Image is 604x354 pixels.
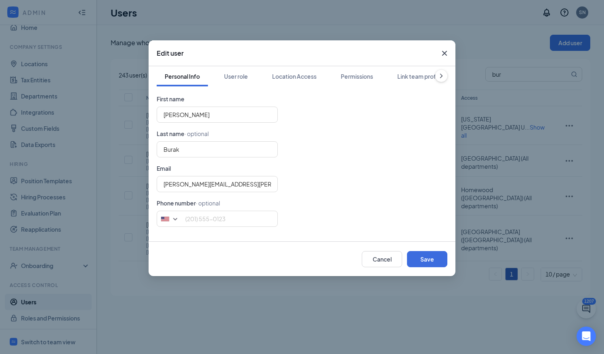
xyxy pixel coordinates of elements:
span: Email [157,165,171,172]
button: ChevronRight [435,70,447,82]
div: United States: +1 [157,211,183,226]
div: Personal Info [165,72,200,80]
input: (201) 555-0123 [157,211,278,227]
span: · optional [185,130,209,137]
div: Open Intercom Messenger [577,327,596,346]
span: Phone number [157,199,196,207]
div: Permissions [341,72,373,80]
button: Close [434,40,455,66]
h3: Edit user [157,49,184,58]
span: Last name [157,130,185,137]
span: · optional [196,199,220,207]
button: Cancel [362,251,402,267]
div: User role [224,72,248,80]
div: Location Access [272,72,317,80]
svg: Cross [440,48,449,58]
button: Save [407,251,447,267]
div: Link team profile [397,72,442,80]
svg: ChevronRight [437,72,445,80]
span: First name [157,95,185,103]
